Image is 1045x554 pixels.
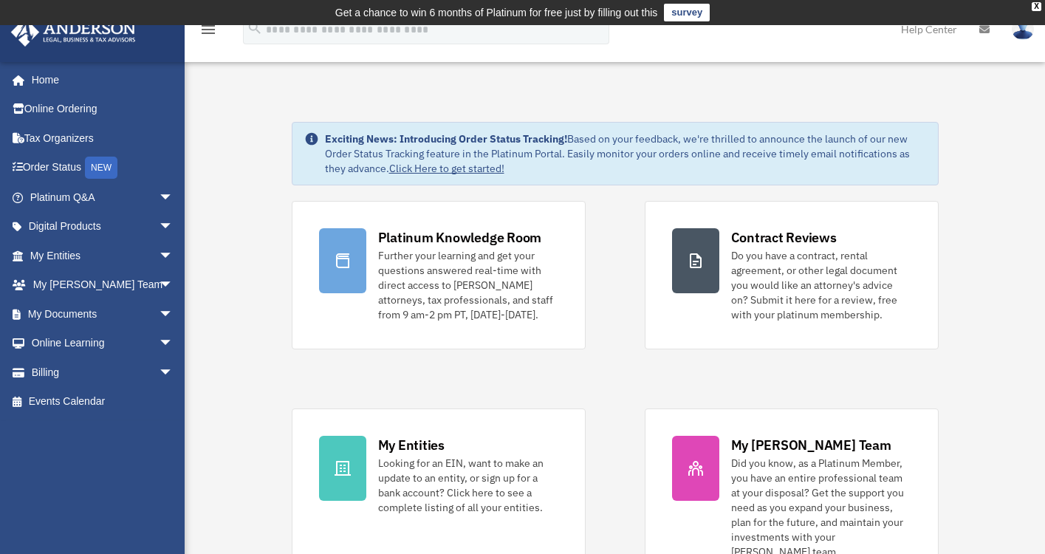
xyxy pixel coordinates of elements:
span: arrow_drop_down [159,270,188,301]
div: Get a chance to win 6 months of Platinum for free just by filling out this [335,4,658,21]
div: Looking for an EIN, want to make an update to an entity, or sign up for a bank account? Click her... [378,456,558,515]
div: Do you have a contract, rental agreement, or other legal document you would like an attorney's ad... [731,248,911,322]
a: Platinum Knowledge Room Further your learning and get your questions answered real-time with dire... [292,201,586,349]
a: Digital Productsarrow_drop_down [10,212,196,242]
a: Home [10,65,188,95]
a: Click Here to get started! [389,162,504,175]
a: Events Calendar [10,387,196,417]
a: Contract Reviews Do you have a contract, rental agreement, or other legal document you would like... [645,201,939,349]
a: menu [199,26,217,38]
img: Anderson Advisors Platinum Portal [7,18,140,47]
i: search [247,20,263,36]
span: arrow_drop_down [159,182,188,213]
a: survey [664,4,710,21]
span: arrow_drop_down [159,241,188,271]
div: Based on your feedback, we're thrilled to announce the launch of our new Order Status Tracking fe... [325,131,926,176]
a: Online Ordering [10,95,196,124]
a: My [PERSON_NAME] Teamarrow_drop_down [10,270,196,300]
div: My Entities [378,436,445,454]
span: arrow_drop_down [159,299,188,329]
span: arrow_drop_down [159,212,188,242]
div: Platinum Knowledge Room [378,228,542,247]
img: User Pic [1012,18,1034,40]
a: Online Learningarrow_drop_down [10,329,196,358]
a: My Documentsarrow_drop_down [10,299,196,329]
a: My Entitiesarrow_drop_down [10,241,196,270]
div: Contract Reviews [731,228,837,247]
a: Billingarrow_drop_down [10,358,196,387]
div: My [PERSON_NAME] Team [731,436,891,454]
a: Order StatusNEW [10,153,196,183]
a: Platinum Q&Aarrow_drop_down [10,182,196,212]
span: arrow_drop_down [159,329,188,359]
div: Further your learning and get your questions answered real-time with direct access to [PERSON_NAM... [378,248,558,322]
span: arrow_drop_down [159,358,188,388]
i: menu [199,21,217,38]
div: close [1032,2,1041,11]
div: NEW [85,157,117,179]
strong: Exciting News: Introducing Order Status Tracking! [325,132,567,146]
a: Tax Organizers [10,123,196,153]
